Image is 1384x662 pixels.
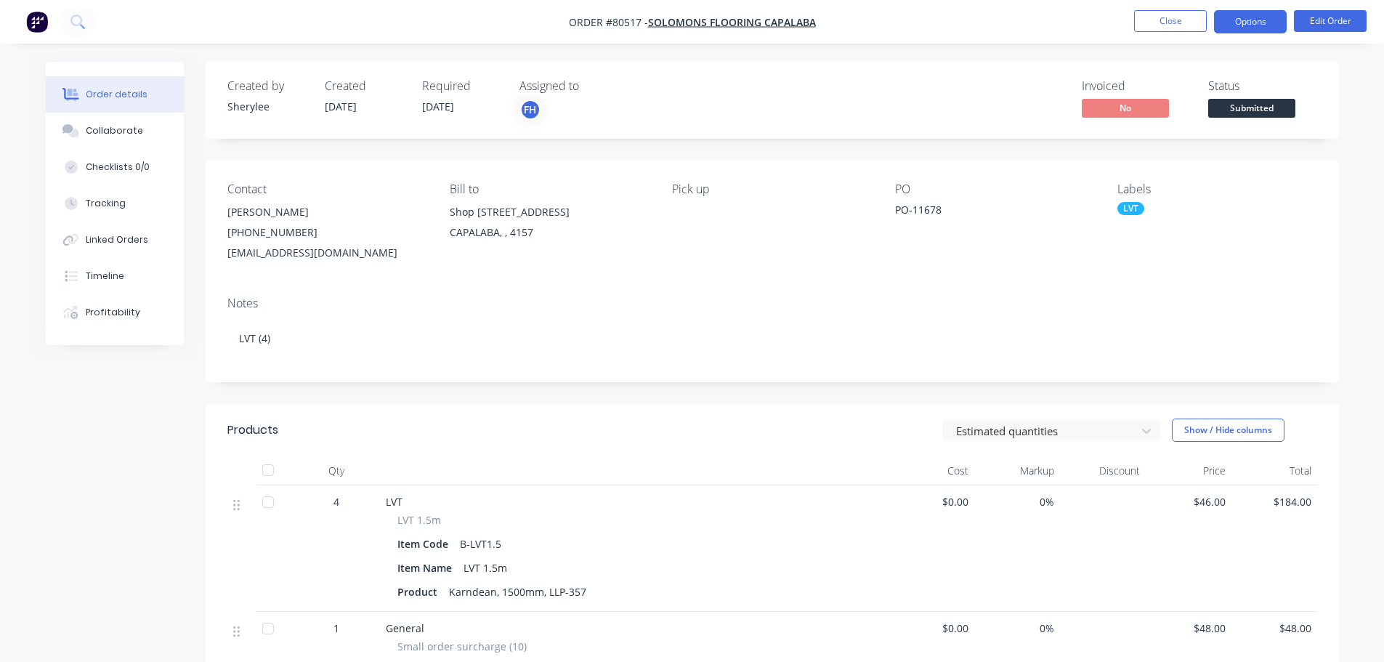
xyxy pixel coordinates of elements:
[46,258,184,294] button: Timeline
[1214,10,1287,33] button: Options
[1294,10,1367,32] button: Edit Order
[894,494,968,509] span: $0.00
[519,79,665,93] div: Assigned to
[1152,494,1226,509] span: $46.00
[889,456,974,485] div: Cost
[1117,202,1144,215] div: LVT
[1082,79,1191,93] div: Invoiced
[397,581,443,602] div: Product
[325,100,357,113] span: [DATE]
[86,197,126,210] div: Tracking
[672,182,871,196] div: Pick up
[397,639,527,654] span: Small order surcharge (10)
[86,88,147,101] div: Order details
[450,182,649,196] div: Bill to
[227,296,1317,310] div: Notes
[1172,419,1284,442] button: Show / Hide columns
[46,76,184,113] button: Order details
[46,113,184,149] button: Collaborate
[1146,456,1231,485] div: Price
[458,557,513,578] div: LVT 1.5m
[227,316,1317,360] div: LVT (4)
[86,161,150,174] div: Checklists 0/0
[227,222,426,243] div: [PHONE_NUMBER]
[450,202,649,222] div: Shop [STREET_ADDRESS]
[26,11,48,33] img: Factory
[227,202,426,263] div: [PERSON_NAME][PHONE_NUMBER][EMAIL_ADDRESS][DOMAIN_NAME]
[86,124,143,137] div: Collaborate
[1237,621,1311,636] span: $48.00
[86,306,140,319] div: Profitability
[450,222,649,243] div: CAPALABA, , 4157
[227,99,307,114] div: Sherylee
[974,456,1060,485] div: Markup
[519,99,541,121] button: FH
[227,202,426,222] div: [PERSON_NAME]
[454,533,507,554] div: B-LVT1.5
[1152,621,1226,636] span: $48.00
[1208,99,1295,121] button: Submitted
[895,202,1077,222] div: PO-11678
[86,270,124,283] div: Timeline
[397,557,458,578] div: Item Name
[1231,456,1317,485] div: Total
[648,15,816,29] a: Solomons Flooring Capalaba
[1237,494,1311,509] span: $184.00
[325,79,405,93] div: Created
[895,182,1094,196] div: PO
[443,581,592,602] div: Karndean, 1500mm, LLP-357
[46,222,184,258] button: Linked Orders
[227,182,426,196] div: Contact
[386,621,424,635] span: General
[1208,99,1295,117] span: Submitted
[46,294,184,331] button: Profitability
[386,495,402,509] span: LVT
[980,494,1054,509] span: 0%
[227,79,307,93] div: Created by
[46,185,184,222] button: Tracking
[227,421,278,439] div: Products
[86,233,148,246] div: Linked Orders
[397,512,441,528] span: LVT 1.5m
[569,15,648,29] span: Order #80517 -
[894,621,968,636] span: $0.00
[397,533,454,554] div: Item Code
[1134,10,1207,32] button: Close
[293,456,380,485] div: Qty
[1117,182,1316,196] div: Labels
[227,243,426,263] div: [EMAIL_ADDRESS][DOMAIN_NAME]
[422,100,454,113] span: [DATE]
[1208,79,1317,93] div: Status
[333,621,339,636] span: 1
[980,621,1054,636] span: 0%
[333,494,339,509] span: 4
[422,79,502,93] div: Required
[450,202,649,249] div: Shop [STREET_ADDRESS]CAPALABA, , 4157
[1060,456,1146,485] div: Discount
[46,149,184,185] button: Checklists 0/0
[1082,99,1169,117] span: No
